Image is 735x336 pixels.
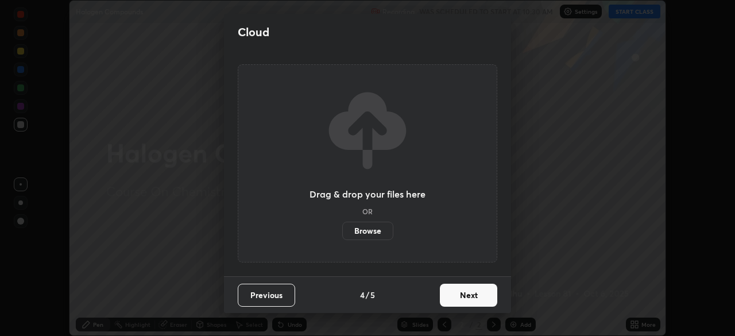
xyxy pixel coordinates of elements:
[440,284,497,307] button: Next
[370,289,375,301] h4: 5
[238,284,295,307] button: Previous
[360,289,365,301] h4: 4
[310,190,425,199] h3: Drag & drop your files here
[362,208,373,215] h5: OR
[366,289,369,301] h4: /
[238,25,269,40] h2: Cloud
